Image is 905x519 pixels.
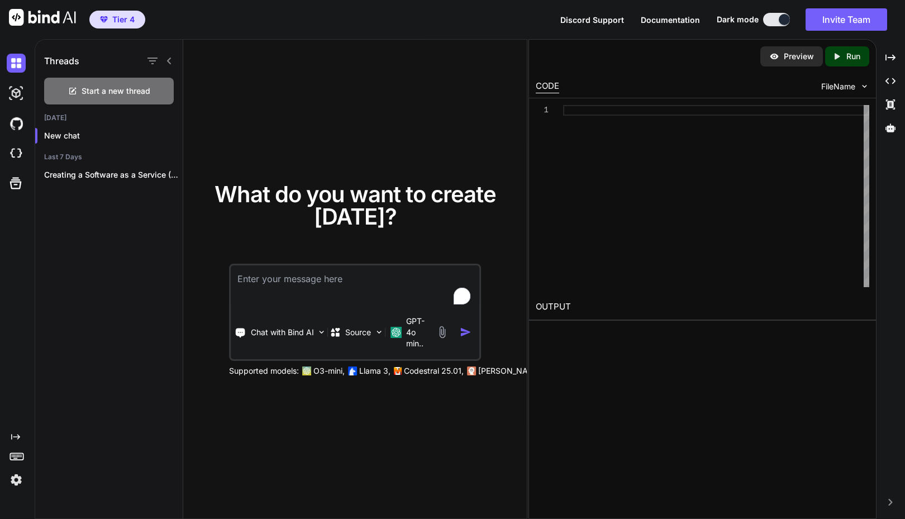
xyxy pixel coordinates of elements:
img: darkChat [7,54,26,73]
span: Start a new thread [82,85,150,97]
p: Source [345,327,371,338]
button: premiumTier 4 [89,11,145,28]
span: Documentation [641,15,700,25]
img: Mistral-AI [394,367,402,375]
img: premium [100,16,108,23]
p: Llama 3, [359,365,390,377]
p: GPT-4o min.. [406,316,431,349]
button: Documentation [641,14,700,26]
img: preview [769,51,779,61]
img: Pick Models [374,327,384,337]
button: Discord Support [560,14,624,26]
img: GPT-4o mini [390,327,402,338]
img: attachment [436,326,449,339]
button: Invite Team [806,8,887,31]
h1: Threads [44,54,79,68]
p: Supported models: [229,365,299,377]
img: settings [7,470,26,489]
h2: Last 7 Days [35,153,183,161]
img: githubDark [7,114,26,133]
p: [PERSON_NAME] 3.7 Sonnet, [478,365,587,377]
img: Llama2 [348,366,357,375]
h2: [DATE] [35,113,183,122]
span: What do you want to create [DATE]? [215,180,496,230]
span: FileName [821,81,855,92]
div: CODE [536,80,559,93]
h2: OUTPUT [529,294,876,320]
img: cloudideIcon [7,144,26,163]
img: claude [467,366,476,375]
img: darkAi-studio [7,84,26,103]
img: icon [460,326,471,338]
p: Preview [784,51,814,62]
p: O3-mini, [313,365,345,377]
img: Bind AI [9,9,76,26]
img: chevron down [860,82,869,91]
p: Run [846,51,860,62]
span: Discord Support [560,15,624,25]
img: GPT-4 [302,366,311,375]
div: 1 [536,105,549,116]
p: Codestral 25.01, [404,365,464,377]
textarea: To enrich screen reader interactions, please activate Accessibility in Grammarly extension settings [231,265,479,307]
p: Creating a Software as a Service (SaaS)... [44,169,183,180]
img: Pick Tools [317,327,327,337]
p: Chat with Bind AI [251,327,314,338]
span: Dark mode [717,14,759,25]
span: Tier 4 [112,14,135,25]
p: New chat [44,130,183,141]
